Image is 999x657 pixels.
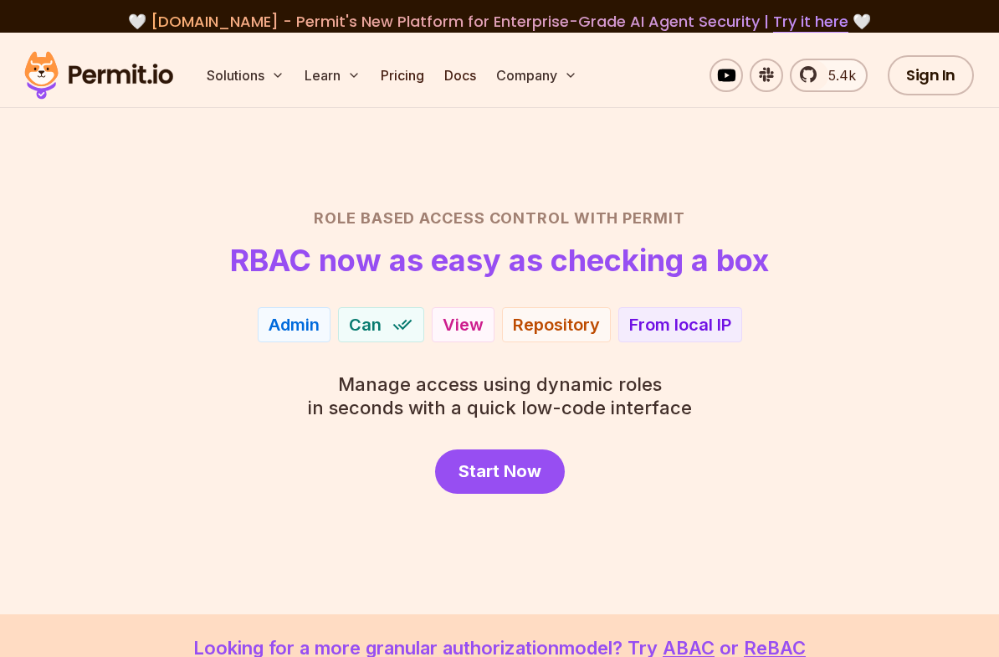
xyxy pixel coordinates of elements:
a: 5.4k [790,59,868,92]
button: Company [489,59,584,92]
div: From local IP [629,313,731,336]
a: Sign In [888,55,974,95]
span: Can [349,313,382,336]
div: Admin [269,313,320,336]
img: Permit logo [17,47,181,104]
h2: Role Based Access Control [40,207,959,230]
a: Docs [438,59,483,92]
span: Manage access using dynamic roles [308,372,692,396]
a: Try it here [773,11,848,33]
div: 🤍 🤍 [40,10,959,33]
a: Pricing [374,59,431,92]
span: Start Now [459,459,541,483]
button: Learn [298,59,367,92]
p: in seconds with a quick low-code interface [308,372,692,419]
span: with Permit [574,207,685,230]
button: Solutions [200,59,291,92]
span: [DOMAIN_NAME] - Permit's New Platform for Enterprise-Grade AI Agent Security | [151,11,848,32]
h1: RBAC now as easy as checking a box [230,244,769,277]
div: Repository [513,313,600,336]
span: 5.4k [818,65,856,85]
div: View [443,313,484,336]
a: Start Now [435,449,565,494]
